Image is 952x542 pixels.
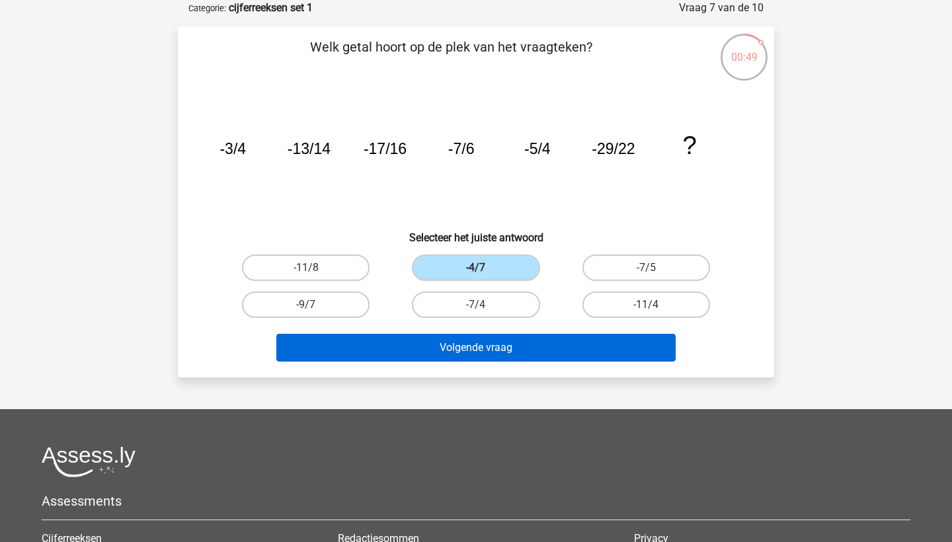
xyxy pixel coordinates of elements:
strong: cijferreeksen set 1 [229,1,313,14]
label: -11/8 [242,254,370,281]
label: -11/4 [582,291,710,318]
label: -4/7 [412,254,539,281]
div: 00:49 [719,32,769,65]
h5: Assessments [42,493,910,509]
tspan: ? [682,131,696,159]
tspan: -29/22 [592,140,635,157]
img: Assessly logo [42,446,136,477]
h6: Selecteer het juiste antwoord [199,221,753,244]
label: -7/4 [412,291,539,318]
p: Welk getal hoort op de plek van het vraagteken? [199,37,703,77]
label: -7/5 [582,254,710,281]
label: -9/7 [242,291,370,318]
tspan: -17/16 [364,140,407,157]
tspan: -3/4 [219,140,246,157]
tspan: -13/14 [288,140,331,157]
tspan: -5/4 [524,140,551,157]
tspan: -7/6 [448,140,475,157]
button: Volgende vraag [276,334,676,362]
small: Categorie: [188,3,226,13]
